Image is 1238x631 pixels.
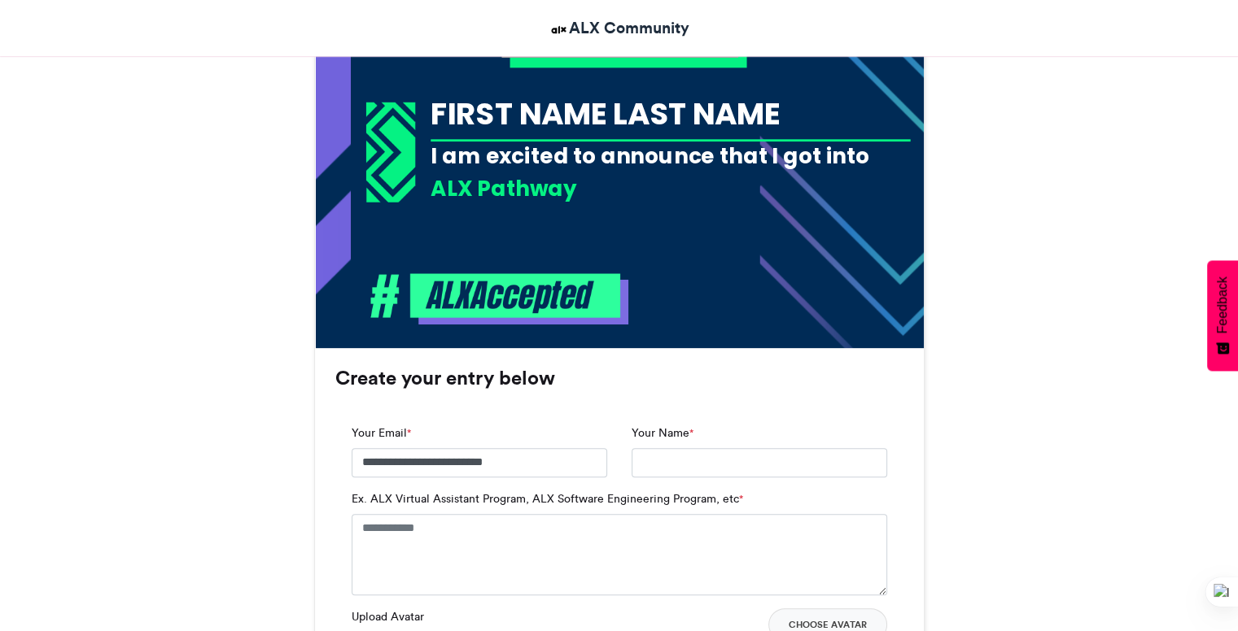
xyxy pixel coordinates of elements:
[431,141,910,201] div: I am excited to announce that I got into the
[352,424,411,442] label: Your Email
[352,608,424,625] label: Upload Avatar
[1215,276,1230,333] span: Feedback
[549,20,569,40] img: ALX Community
[431,174,910,204] div: ALX Pathway
[1207,260,1238,371] button: Feedback - Show survey
[431,92,910,134] div: FIRST NAME LAST NAME
[549,16,689,40] a: ALX Community
[335,368,903,388] h3: Create your entry below
[365,102,415,202] img: 1718367053.733-03abb1a83a9aadad37b12c69bdb0dc1c60dcbf83.png
[352,490,743,507] label: Ex. ALX Virtual Assistant Program, ALX Software Engineering Program, etc
[632,424,693,442] label: Your Name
